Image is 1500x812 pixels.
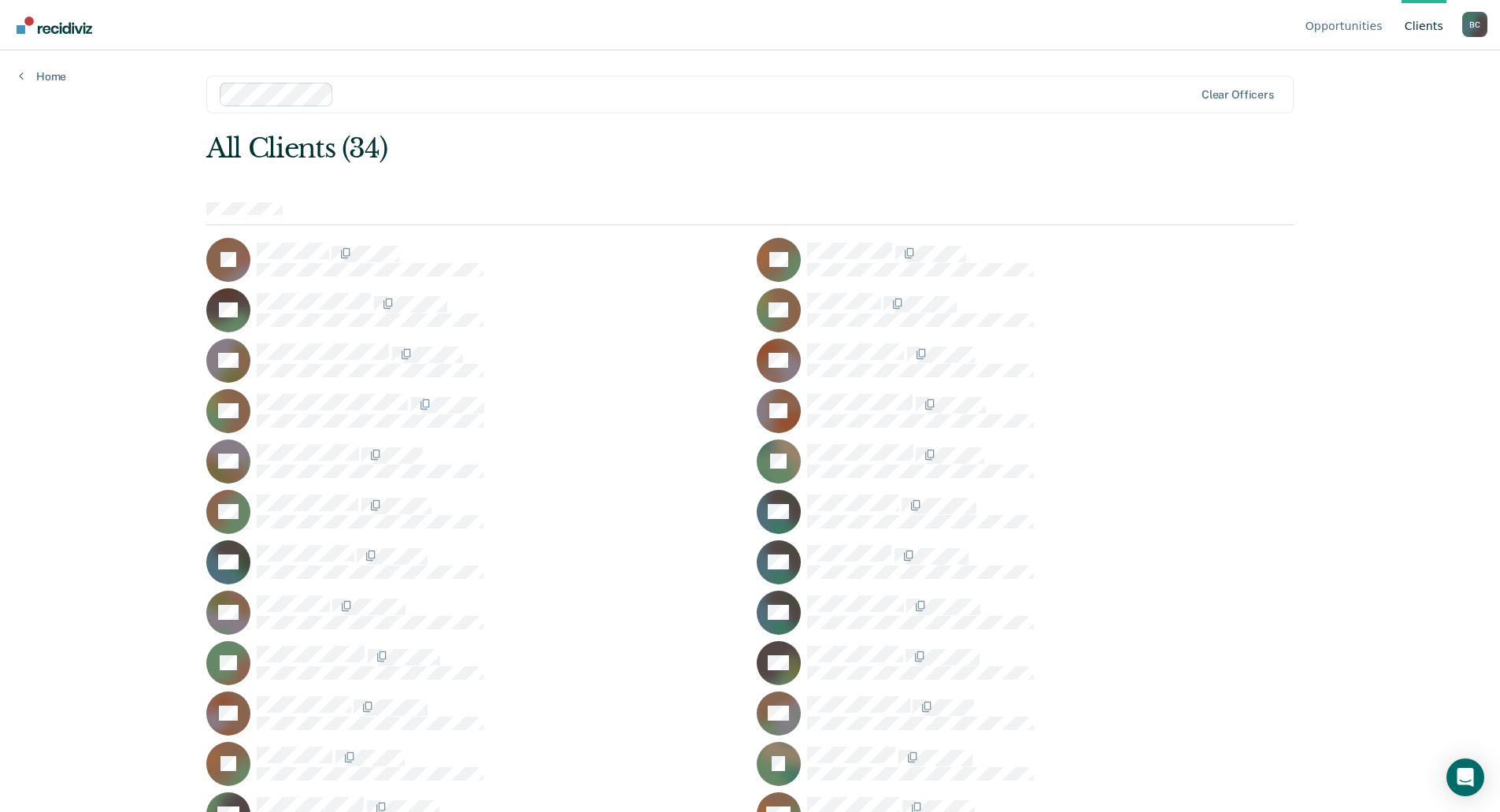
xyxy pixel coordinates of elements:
div: All Clients (34) [206,132,1076,165]
div: Clear officers [1202,88,1274,102]
a: Home [19,69,66,83]
button: Profile dropdown button [1462,12,1487,37]
img: Recidiviz [17,17,92,34]
div: B C [1462,12,1487,37]
div: Open Intercom Messenger [1446,758,1484,796]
